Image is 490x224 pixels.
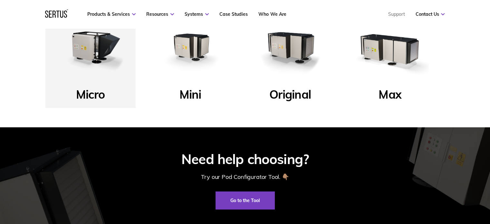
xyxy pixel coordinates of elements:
a: Contact Us [415,11,445,17]
p: Mini [179,87,201,106]
a: Go to the Tool [216,191,275,209]
a: Support [388,11,405,17]
div: Try our Pod Configurator Tool. 👇🏽 [201,172,289,181]
img: Max [351,8,429,86]
a: Resources [146,11,174,17]
p: Original [269,87,311,106]
img: Original [252,8,329,86]
img: Micro [52,8,129,86]
iframe: Chat Widget [458,193,490,224]
div: Need help choosing? [181,151,309,167]
p: Micro [76,87,105,106]
a: Case Studies [219,11,248,17]
a: Who We Are [258,11,286,17]
a: Systems [185,11,209,17]
img: Mini [152,8,229,86]
a: Products & Services [87,11,136,17]
p: Max [379,87,401,106]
